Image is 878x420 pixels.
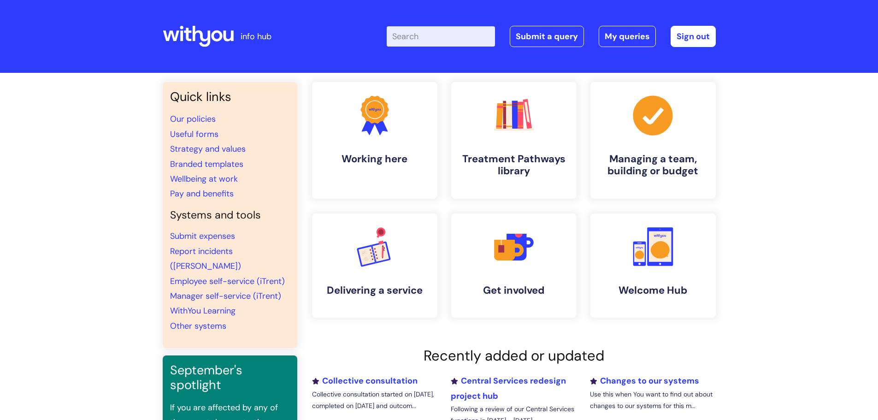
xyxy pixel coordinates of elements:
[598,153,708,177] h4: Managing a team, building or budget
[459,284,569,296] h4: Get involved
[459,153,569,177] h4: Treatment Pathways library
[170,89,290,104] h3: Quick links
[170,113,216,124] a: Our policies
[599,26,656,47] a: My queries
[170,159,243,170] a: Branded templates
[170,209,290,222] h4: Systems and tools
[451,375,566,401] a: Central Services redesign project hub
[510,26,584,47] a: Submit a query
[170,363,290,393] h3: September's spotlight
[170,276,285,287] a: Employee self-service (iTrent)
[319,153,430,165] h4: Working here
[312,375,418,386] a: Collective consultation
[671,26,716,47] a: Sign out
[170,320,226,331] a: Other systems
[387,26,716,47] div: | -
[590,375,699,386] a: Changes to our systems
[170,173,238,184] a: Wellbeing at work
[387,26,495,47] input: Search
[170,305,236,316] a: WithYou Learning
[170,129,218,140] a: Useful forms
[312,347,716,364] h2: Recently added or updated
[170,143,246,154] a: Strategy and values
[312,213,437,318] a: Delivering a service
[590,389,715,412] p: Use this when You want to find out about changes to our systems for this m...
[312,82,437,199] a: Working here
[319,284,430,296] h4: Delivering a service
[312,389,437,412] p: Collective consultation started on [DATE], completed on [DATE] and outcom...
[451,213,577,318] a: Get involved
[170,246,241,272] a: Report incidents ([PERSON_NAME])
[170,188,234,199] a: Pay and benefits
[170,290,281,302] a: Manager self-service (iTrent)
[451,82,577,199] a: Treatment Pathways library
[241,29,271,44] p: info hub
[590,82,716,199] a: Managing a team, building or budget
[590,213,716,318] a: Welcome Hub
[170,231,235,242] a: Submit expenses
[598,284,708,296] h4: Welcome Hub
